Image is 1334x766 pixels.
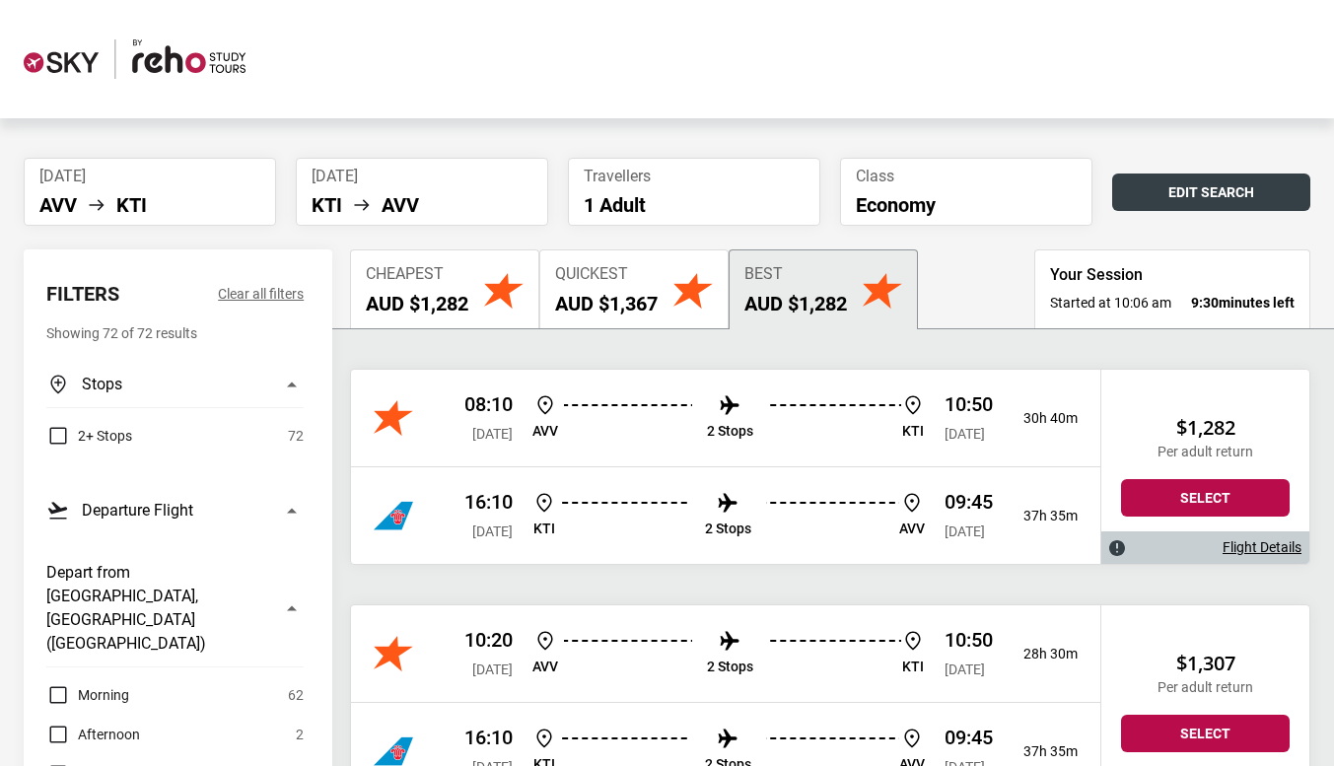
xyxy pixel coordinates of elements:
[39,167,260,185] span: [DATE]
[856,167,1077,185] span: Class
[472,523,513,539] span: [DATE]
[707,659,753,675] p: 2 Stops
[532,423,558,440] p: AVV
[46,561,268,656] h3: Depart from [GEOGRAPHIC_DATA], [GEOGRAPHIC_DATA] ([GEOGRAPHIC_DATA])
[1050,293,1171,313] span: Started at 10:06 am
[705,521,751,537] p: 2 Stops
[464,628,513,652] p: 10:20
[46,487,304,533] button: Departure Flight
[296,723,304,746] span: 2
[82,373,122,396] h3: Stops
[945,523,985,539] span: [DATE]
[78,683,129,707] span: Morning
[374,398,413,438] img: Jetstar
[1009,508,1078,524] p: 37h 35m
[1009,646,1078,662] p: 28h 30m
[116,193,147,217] li: KTI
[945,392,993,416] p: 10:50
[1101,531,1309,564] div: Flight Details
[532,659,558,675] p: AVV
[46,282,119,306] h2: Filters
[945,490,993,514] p: 09:45
[744,292,847,315] h2: AUD $1,282
[584,167,805,185] span: Travellers
[584,193,805,217] p: 1 Adult
[288,683,304,707] span: 62
[1112,174,1310,211] button: Edit Search
[464,490,513,514] p: 16:10
[1121,715,1290,752] button: Select
[555,292,658,315] h2: AUD $1,367
[78,723,140,746] span: Afternoon
[288,424,304,448] span: 72
[82,499,193,522] h3: Departure Flight
[366,265,468,284] span: Cheapest
[374,634,413,673] img: Jetstar
[46,683,129,707] label: Morning
[464,392,513,416] p: 08:10
[218,282,304,306] button: Clear all filters
[1050,265,1295,285] h3: Your Session
[945,662,985,677] span: [DATE]
[382,193,419,217] li: AVV
[707,423,753,440] p: 2 Stops
[1121,679,1290,696] p: Per adult return
[1191,295,1219,311] span: 9:30
[945,628,993,652] p: 10:50
[899,521,925,537] p: AVV
[46,321,304,345] p: Showing 72 of 72 results
[366,292,468,315] h2: AUD $1,282
[374,496,413,535] img: China Southern Airlines
[901,659,925,675] p: KTI
[1191,293,1295,313] strong: minutes left
[78,424,132,448] span: 2+ Stops
[312,193,342,217] li: KTI
[46,723,140,746] label: Afternoon
[945,726,993,749] p: 09:45
[744,265,847,284] span: Best
[555,265,658,284] span: Quickest
[472,426,513,442] span: [DATE]
[1121,652,1290,675] h2: $1,307
[532,521,556,537] p: KTI
[1223,539,1301,556] a: Flight Details
[472,662,513,677] span: [DATE]
[464,726,513,749] p: 16:10
[1121,479,1290,517] button: Select
[39,193,77,217] li: AVV
[46,361,304,408] button: Stops
[312,167,532,185] span: [DATE]
[1009,743,1078,760] p: 37h 35m
[351,370,1100,564] div: Jetstar 08:10 [DATE] AVV 2 Stops KTI 10:50 [DATE] 30h 40mChina Southern Airlines 16:10 [DATE] KTI...
[1009,410,1078,427] p: 30h 40m
[945,426,985,442] span: [DATE]
[901,423,925,440] p: KTI
[46,549,304,667] button: Depart from [GEOGRAPHIC_DATA], [GEOGRAPHIC_DATA] ([GEOGRAPHIC_DATA])
[46,424,132,448] label: 2+ Stops
[1121,444,1290,460] p: Per adult return
[1121,416,1290,440] h2: $1,282
[856,193,1077,217] p: Economy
